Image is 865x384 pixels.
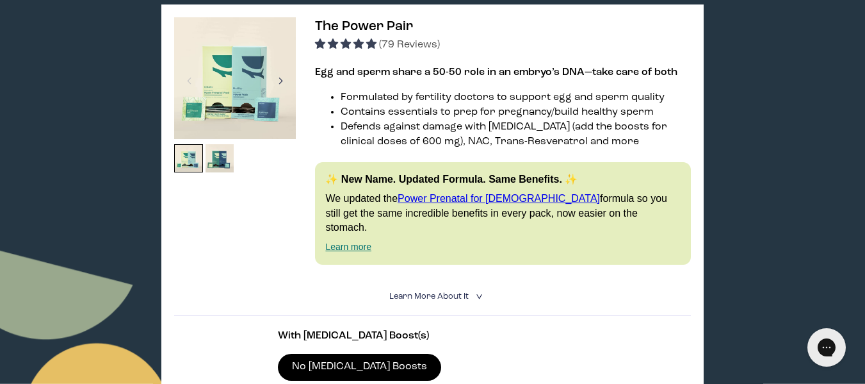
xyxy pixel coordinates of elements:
[174,17,296,139] img: thumbnail image
[389,292,469,301] span: Learn More About it
[278,329,588,344] p: With [MEDICAL_DATA] Boost(s)
[325,242,371,252] a: Learn more
[341,105,690,120] li: Contains essentials to prep for pregnancy/build healthy sperm
[389,290,475,303] summary: Learn More About it <
[379,40,440,50] span: (79 Reviews)
[278,354,442,381] label: No [MEDICAL_DATA] Boosts
[341,120,690,149] li: Defends against damage with [MEDICAL_DATA] (add the boosts for clinical doses of 600 mg), NAC, Tr...
[398,193,600,204] a: Power Prenatal for [DEMOGRAPHIC_DATA]
[315,67,677,78] strong: Egg and sperm share a 50-50 role in an embryo’s DNA—take care of both
[325,192,680,235] p: We updated the formula so you still get the same incredible benefits in every pack, now easier on...
[341,90,690,105] li: Formulated by fertility doctors to support egg and sperm quality
[174,144,203,173] img: thumbnail image
[801,324,852,371] iframe: Gorgias live chat messenger
[315,40,379,50] span: 4.92 stars
[206,144,234,173] img: thumbnail image
[325,174,578,185] strong: ✨ New Name. Updated Formula. Same Benefits. ✨
[315,20,413,33] span: The Power Pair
[472,293,484,300] i: <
